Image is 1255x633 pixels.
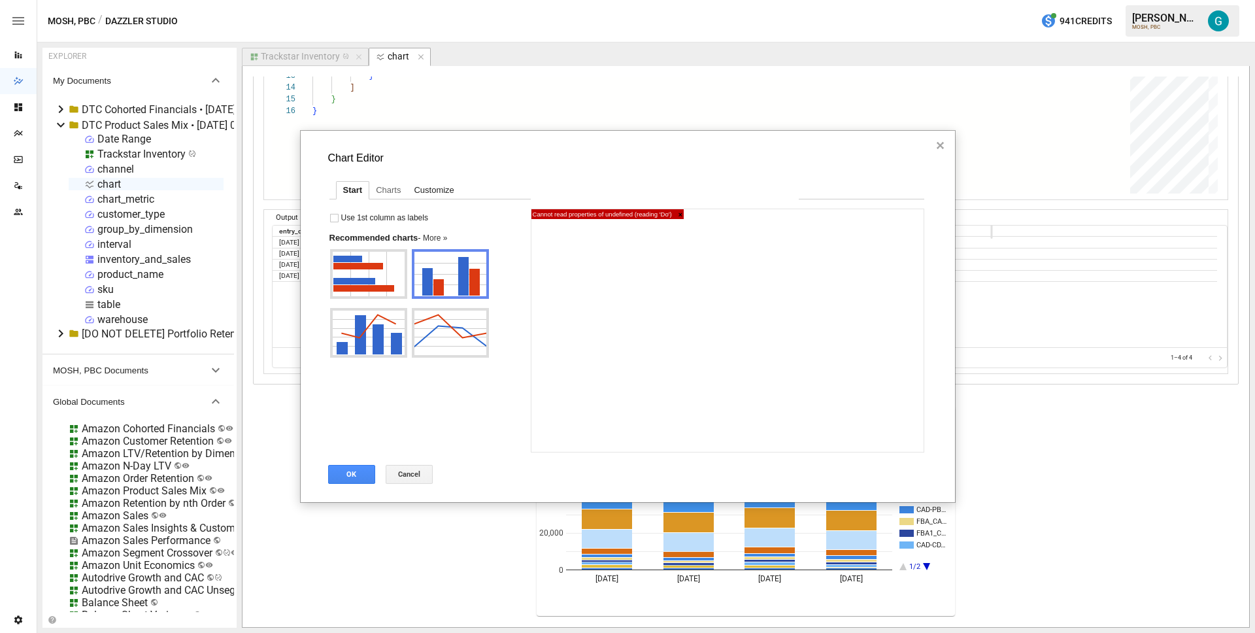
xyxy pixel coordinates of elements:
[677,574,700,583] text: [DATE]
[82,435,214,447] div: Amazon Customer Retention
[188,150,196,158] svg: Published
[82,460,171,472] div: Amazon N-Day LTV
[329,230,421,246] span: Recommended charts
[82,497,226,509] div: Amazon Retention by nth Order
[412,249,489,299] div: Column chart
[224,437,232,445] svg: Public
[916,505,946,514] text: CAD-PB…
[45,615,59,624] button: Collapse Folders
[82,609,191,621] div: Balance Sheet Variance
[82,547,212,559] div: Amazon Segment Crossover
[182,462,190,470] svg: Public
[82,485,207,497] div: Amazon Product Sales Mix
[223,549,231,556] svg: Published
[159,511,167,519] svg: Public
[926,131,955,160] span: Close
[916,529,946,538] text: FBA1_C…
[82,103,265,116] div: DTC Cohorted Financials • [DATE] 08:42
[916,541,945,549] text: CAD-CD…
[926,259,992,270] div: 10992
[418,233,420,243] span: -
[97,268,163,281] div: product_name
[82,472,194,485] div: Amazon Order Retention
[1208,10,1229,31] img: Gavin Acres
[82,559,195,572] div: Amazon Unit Economics
[1200,3,1237,39] button: Gavin Acres
[226,424,233,432] svg: Public
[329,211,428,225] span: Use 1st column as labels
[205,561,213,569] svg: Public
[273,237,338,248] div: 2025-08-25
[559,565,563,574] text: 0
[82,422,215,435] div: Amazon Cohorted Financials
[531,209,684,219] span: Cannot read properties of undefined (reading 'Do')
[1132,12,1200,24] div: [PERSON_NAME]
[53,366,208,375] span: MOSH, PBC Documents
[97,313,148,326] div: warehouse
[537,433,955,616] svg: A chart.
[273,248,338,259] div: 2025-08-26
[231,549,239,556] svg: Public
[916,517,946,526] text: FBA_CA…
[82,584,270,596] div: Autodrive Growth and CAC Unsegmented
[272,70,295,82] div: 13
[53,76,208,86] span: My Documents
[279,227,312,235] div: entry_date
[97,298,120,311] div: table
[350,83,355,92] span: ]
[97,283,114,296] div: sku
[926,248,992,259] div: 10962
[97,253,191,265] div: inventory_and_sales
[273,270,338,281] div: 2025-08-28
[595,574,618,583] text: [DATE]
[53,397,208,407] span: Global Documents
[539,528,563,538] text: 20,000
[1060,13,1112,29] span: 941 Credits
[97,178,121,190] div: chart
[758,574,781,583] text: [DATE]
[336,181,370,199] div: Start
[273,213,301,222] div: Output
[97,208,165,220] div: customer_type
[412,308,489,358] div: Line chart
[330,249,407,299] div: Bar chart
[214,573,222,581] svg: Published
[330,308,407,358] div: Combo chart
[48,13,95,29] button: MOSH, PBC
[272,94,295,105] div: 15
[82,572,204,584] div: Autodrive Growth and CAC
[82,447,255,460] div: Amazon LTV/Retention by Dimension
[272,105,295,117] div: 16
[97,238,131,250] div: interval
[343,53,350,60] svg: Published
[205,474,212,482] svg: Public
[261,51,340,63] div: Trackstar Inventory
[672,211,682,218] span: ×
[369,71,373,80] span: }
[97,133,151,145] div: Date Range
[48,52,86,61] div: EXPLORER
[82,596,148,609] div: Balance Sheet
[97,163,134,175] div: channel
[423,231,447,245] div: Go to charts tab
[98,13,103,29] div: /
[386,465,433,484] button: Cancel
[369,182,407,199] div: Charts
[273,259,338,270] div: 2025-08-27
[82,509,148,522] div: Amazon Sales
[909,562,920,571] text: 1/2
[1132,24,1200,30] div: MOSH, PBC
[407,182,460,199] div: Customize
[926,237,992,248] div: 12104
[82,119,256,131] div: DTC Product Sales Mix • [DATE] 08:16
[97,148,186,160] div: Trackstar Inventory
[272,82,295,94] div: 14
[926,270,992,281] div: 11063
[217,487,225,494] svg: Public
[312,107,317,116] span: }
[840,574,863,583] text: [DATE]
[82,328,348,340] div: [DO NOT DELETE] Portfolio Retention Prediction Accuracy
[328,152,384,163] span: Chart Editor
